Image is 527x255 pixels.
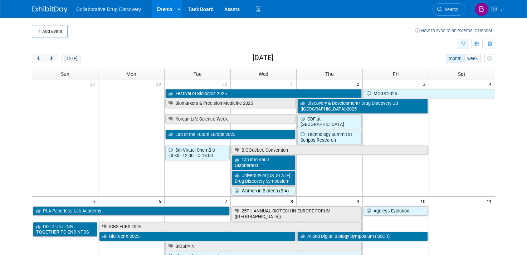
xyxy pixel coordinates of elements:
span: Collaborative Drug Discovery [76,6,141,12]
a: Ageless Evolution [363,206,428,216]
a: Search [433,3,465,16]
a: BIOQuébec Convention [231,146,428,155]
span: 29 [155,79,164,88]
button: Add Event [32,25,68,38]
span: Fri [393,71,399,77]
a: Festival of Biologics 2025 [165,89,362,98]
span: 5 [92,197,98,206]
span: 1 [290,79,296,88]
i: Personalize Calendar [487,57,492,61]
img: ExhibitDay [32,6,68,13]
span: Search [442,7,459,12]
span: Mon [126,71,136,77]
span: Tue [194,71,201,77]
button: myCustomButton [484,54,495,63]
span: 3 [422,79,429,88]
span: 28 [89,79,98,88]
img: Brittany Goldston [475,3,488,16]
span: 30 [221,79,230,88]
span: 11 [486,197,495,206]
span: 8 [290,197,296,206]
a: University of [US_STATE] Drug Discovery Symposium [231,171,296,186]
a: 5th Virtual ChemBio Talks - 12:00 TO 18:00 [165,146,230,160]
button: [DATE] [62,54,80,63]
a: Biomarkers & Precision Medicine 2025 [165,99,296,108]
span: Sat [458,71,465,77]
span: 2 [356,79,362,88]
a: 25TH ANNUAL BIOTECH IN EUROPE FORUM ([GEOGRAPHIC_DATA]) [231,206,362,221]
span: 7 [224,197,230,206]
a: Korean Life Science Week. [165,114,296,124]
span: Thu [325,71,334,77]
a: DDTD UNITING TOGETHER TO END NTDS [33,222,97,237]
a: BIOSPAIN [165,242,362,251]
button: week [464,54,481,63]
a: Lab of the Future Europe 2025 [165,130,296,139]
span: 9 [356,197,362,206]
a: Technology Summit at Scripps Research [297,130,362,144]
span: 10 [420,197,429,206]
a: Tap into Vault - Oktoberfest [231,155,296,170]
a: BioTechX 2025 [99,232,296,241]
a: CDF at [GEOGRAPHIC_DATA] [297,114,362,129]
a: Women in Biotech (BIA) [231,186,296,196]
a: AI and Digital Biology Symposium (ISSCR) [297,232,428,241]
a: MCGS 2025 [363,89,494,98]
a: ICBS ECBS 2025 [99,222,362,231]
span: 6 [158,197,164,206]
button: month [446,54,465,63]
a: How to sync to an external calendar... [415,28,495,33]
span: 4 [488,79,495,88]
span: Wed [259,71,268,77]
button: prev [32,54,45,63]
a: Discovery & Development/ Drug Discovery US ([GEOGRAPHIC_DATA])2025 [297,99,428,113]
h2: [DATE] [253,54,273,62]
a: PLA Paperless Lab Academy [33,206,230,216]
button: next [45,54,58,63]
span: Sun [61,71,69,77]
